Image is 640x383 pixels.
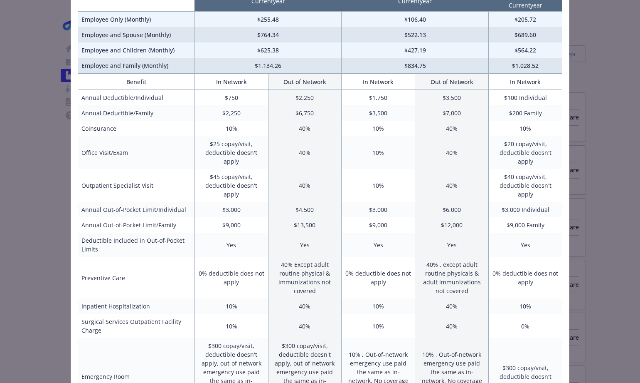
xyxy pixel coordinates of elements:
[489,27,562,42] td: $689.60
[78,314,195,338] td: Surgical Services Outpatient Facility Charge
[194,314,268,338] td: 10%
[415,217,489,233] td: $12,000
[342,298,415,314] td: 10%
[415,169,489,202] td: 40%
[194,217,268,233] td: $9,000
[489,42,562,58] td: $564.22
[415,90,489,106] td: $3,500
[194,105,268,121] td: $2,250
[78,42,195,58] td: Employee and Children (Monthly)
[78,217,195,233] td: Annual Out-of-Pocket Limit/Family
[489,58,562,74] td: $1,028.52
[268,314,342,338] td: 40%
[415,314,489,338] td: 40%
[268,90,342,106] td: $2,250
[342,42,489,58] td: $427.19
[489,233,562,257] td: Yes
[342,58,489,74] td: $834.75
[342,121,415,136] td: 10%
[415,74,489,90] th: Out of Network
[342,257,415,298] td: 0% deductible does not apply
[489,136,562,169] td: $20 copay/visit, deductible doesn't apply
[342,217,415,233] td: $9,000
[489,169,562,202] td: $40 copay/visit, deductible doesn't apply
[342,314,415,338] td: 10%
[194,42,342,58] td: $625.38
[489,257,562,298] td: 0% deductible does not apply
[489,314,562,338] td: 0%
[342,90,415,106] td: $1,750
[268,136,342,169] td: 40%
[194,74,268,90] th: In Network
[194,257,268,298] td: 0% deductible does not apply
[268,202,342,217] td: $4,500
[268,105,342,121] td: $6,750
[342,233,415,257] td: Yes
[415,257,489,298] td: 40% , except adult routine physicals & adult immunizations not covered
[489,202,562,217] td: $3,000 Individual
[78,105,195,121] td: Annual Deductible/Family
[268,233,342,257] td: Yes
[194,27,342,42] td: $764.34
[268,74,342,90] th: Out of Network
[78,298,195,314] td: Inpatient Hospitalization
[194,298,268,314] td: 10%
[489,217,562,233] td: $9,000 Family
[268,169,342,202] td: 40%
[78,74,195,90] th: Benefit
[194,136,268,169] td: $25 copay/visit, deductible doesn't apply
[268,121,342,136] td: 40%
[268,298,342,314] td: 40%
[489,74,562,90] th: In Network
[415,105,489,121] td: $7,000
[489,121,562,136] td: 10%
[194,202,268,217] td: $3,000
[78,58,195,74] td: Employee and Family (Monthly)
[78,169,195,202] td: Outpatient Specialist Visit
[78,90,195,106] td: Annual Deductible/Individual
[342,105,415,121] td: $3,500
[78,136,195,169] td: Office Visit/Exam
[194,121,268,136] td: 10%
[78,121,195,136] td: Coinsurance
[78,257,195,298] td: Preventive Care
[342,27,489,42] td: $522.13
[194,233,268,257] td: Yes
[78,233,195,257] td: Deductible Included in Out-of-Pocket Limits
[342,12,489,27] td: $106.40
[268,257,342,298] td: 40% Except adult routine physical & immunizations not covered
[78,27,195,42] td: Employee and Spouse (Monthly)
[194,169,268,202] td: $45 copay/visit, deductible doesn't apply
[78,12,195,27] td: Employee Only (Monthly)
[342,202,415,217] td: $3,000
[415,298,489,314] td: 40%
[342,74,415,90] th: In Network
[489,90,562,106] td: $100 Individual
[78,202,195,217] td: Annual Out-of-Pocket Limit/Individual
[415,233,489,257] td: Yes
[490,1,561,10] p: Current year
[342,169,415,202] td: 10%
[415,202,489,217] td: $6,000
[194,58,342,74] td: $1,134.26
[342,136,415,169] td: 10%
[194,90,268,106] td: $750
[415,121,489,136] td: 40%
[489,12,562,27] td: $205.72
[415,136,489,169] td: 40%
[268,217,342,233] td: $13,500
[489,105,562,121] td: $200 Family
[194,12,342,27] td: $255.48
[489,298,562,314] td: 10%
